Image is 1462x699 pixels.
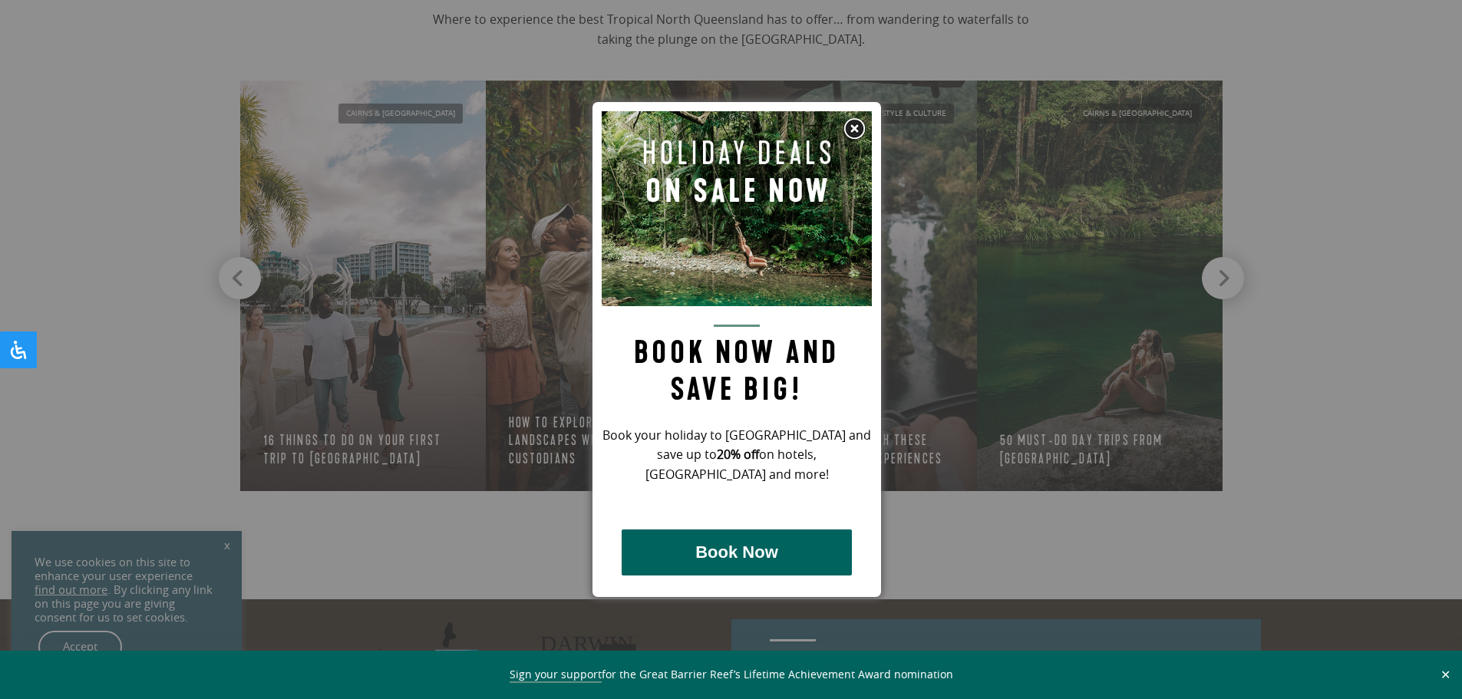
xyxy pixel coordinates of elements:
[843,117,866,140] img: Close
[602,426,872,486] p: Book your holiday to [GEOGRAPHIC_DATA] and save up to on hotels, [GEOGRAPHIC_DATA] and more!
[602,325,872,408] h2: Book now and save big!
[510,667,602,683] a: Sign your support
[622,529,852,575] button: Book Now
[510,667,953,683] span: for the Great Barrier Reef’s Lifetime Achievement Award nomination
[602,111,872,306] img: Pop up image for Holiday Packages
[717,446,759,463] strong: 20% off
[1437,668,1454,681] button: Close
[9,341,28,359] svg: Open Accessibility Panel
